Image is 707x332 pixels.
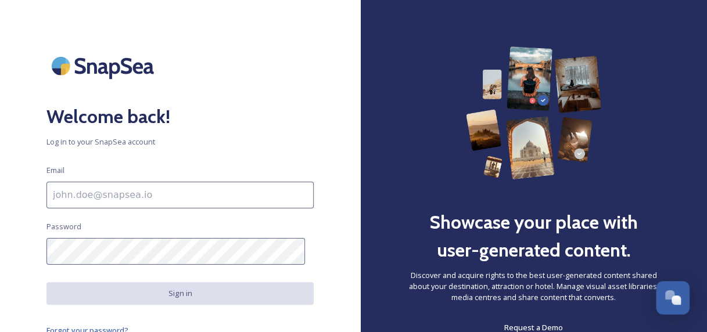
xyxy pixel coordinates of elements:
[46,182,314,208] input: john.doe@snapsea.io
[466,46,601,179] img: 63b42ca75bacad526042e722_Group%20154-p-800.png
[407,208,661,264] h2: Showcase your place with user-generated content.
[46,136,314,147] span: Log in to your SnapSea account
[46,221,81,232] span: Password
[656,281,690,315] button: Open Chat
[46,46,163,85] img: SnapSea Logo
[46,282,314,305] button: Sign in
[46,103,314,131] h2: Welcome back!
[46,165,64,176] span: Email
[407,270,661,304] span: Discover and acquire rights to the best user-generated content shared about your destination, att...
